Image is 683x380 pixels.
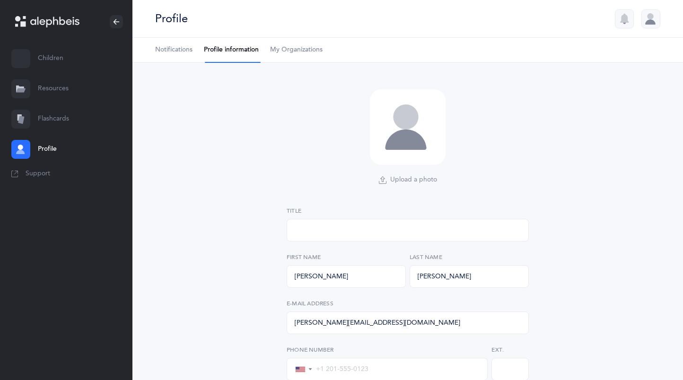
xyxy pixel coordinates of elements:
[287,219,529,242] select: Rabbi
[410,253,529,261] label: Last Name
[287,253,406,261] label: First Name
[307,366,313,372] span: ▼
[26,169,50,179] span: Support
[270,45,323,55] span: My Organizations
[155,11,188,26] div: Profile
[377,173,439,188] button: Upload a photo
[636,333,672,369] iframe: Drift Widget Chat Controller
[313,365,480,373] input: +1 201-555-0123
[390,175,437,185] span: Upload a photo
[287,207,529,215] label: Title
[155,45,193,55] span: Notifications
[491,345,529,354] label: Ext.
[287,299,529,308] label: E-Mail Address
[287,345,488,354] label: Phone Number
